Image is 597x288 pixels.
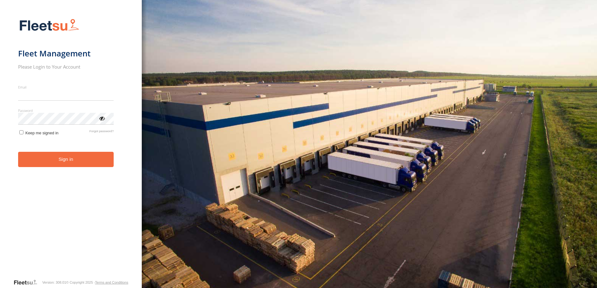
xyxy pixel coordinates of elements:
[18,17,81,33] img: Fleetsu
[95,281,128,284] a: Terms and Conditions
[99,115,105,121] div: ViewPassword
[18,108,114,113] label: Password
[89,129,114,135] a: Forgot password?
[18,48,114,59] h1: Fleet Management
[18,152,114,167] button: Sign in
[18,15,124,279] form: main
[42,281,66,284] div: Version: 308.01
[25,131,58,135] span: Keep me signed in
[13,279,42,286] a: Visit our Website
[19,130,23,134] input: Keep me signed in
[18,64,114,70] h2: Please Login to Your Account
[66,281,128,284] div: © Copyright 2025 -
[18,85,114,89] label: Email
